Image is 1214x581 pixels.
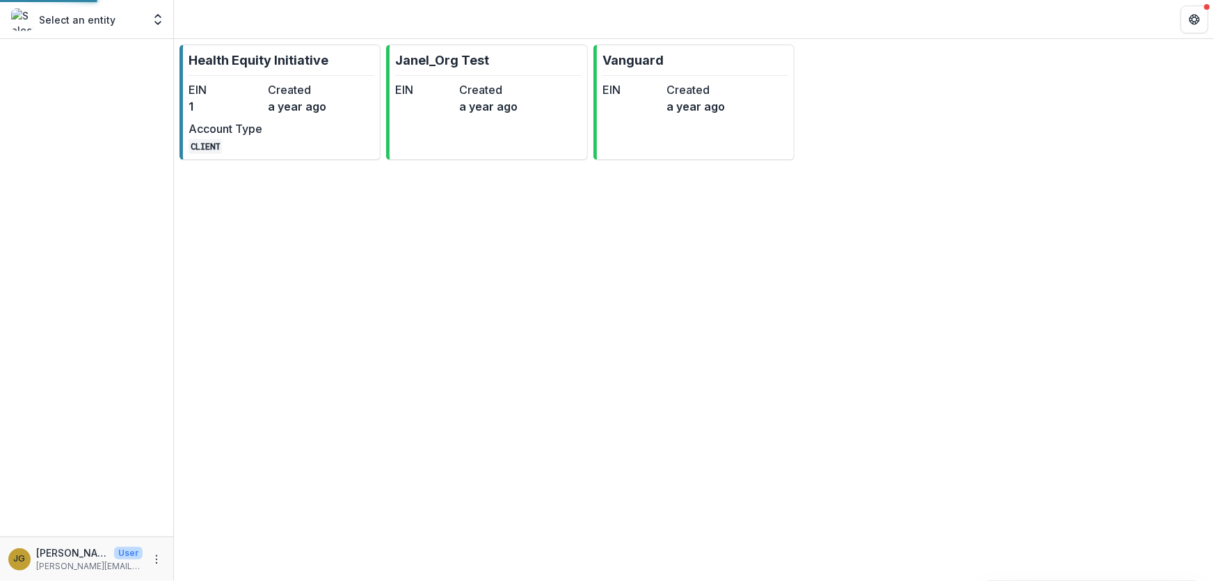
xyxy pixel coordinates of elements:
[395,51,489,70] p: Janel_Org Test
[602,51,664,70] p: Vanguard
[179,45,381,160] a: Health Equity InitiativeEIN1Createda year agoAccount TypeCLIENT
[39,13,115,27] p: Select an entity
[1181,6,1208,33] button: Get Help
[114,547,143,559] p: User
[666,81,725,98] dt: Created
[189,98,262,115] dd: 1
[459,81,518,98] dt: Created
[189,81,262,98] dt: EIN
[268,81,342,98] dt: Created
[666,98,725,115] dd: a year ago
[189,120,262,137] dt: Account Type
[593,45,794,160] a: VanguardEINCreateda year ago
[148,6,168,33] button: Open entity switcher
[14,555,26,564] div: Jenna Grant
[459,98,518,115] dd: a year ago
[36,546,109,560] p: [PERSON_NAME]
[268,98,342,115] dd: a year ago
[148,551,165,568] button: More
[395,81,454,98] dt: EIN
[36,560,143,573] p: [PERSON_NAME][EMAIL_ADDRESS][PERSON_NAME][DATE][DOMAIN_NAME]
[602,81,661,98] dt: EIN
[189,51,328,70] p: Health Equity Initiative
[386,45,587,160] a: Janel_Org TestEINCreateda year ago
[11,8,33,31] img: Select an entity
[189,139,222,154] code: CLIENT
